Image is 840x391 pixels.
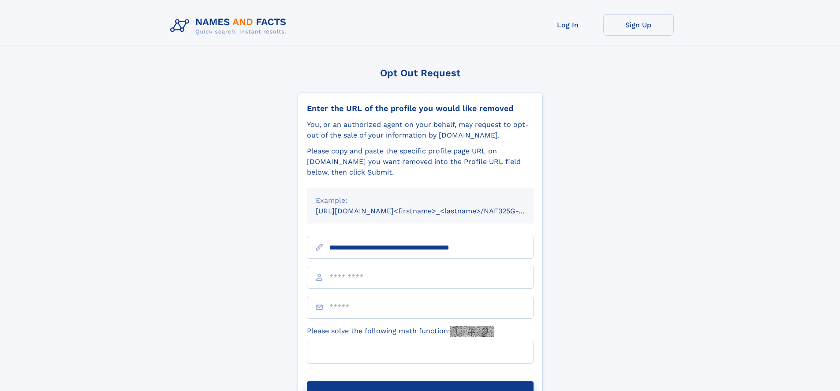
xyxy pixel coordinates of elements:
div: Enter the URL of the profile you would like removed [307,104,534,113]
img: Logo Names and Facts [167,14,294,38]
a: Sign Up [603,14,674,36]
label: Please solve the following math function: [307,326,494,337]
div: Example: [316,195,525,206]
div: You, or an authorized agent on your behalf, may request to opt-out of the sale of your informatio... [307,119,534,141]
a: Log In [533,14,603,36]
div: Please copy and paste the specific profile page URL on [DOMAIN_NAME] you want removed into the Pr... [307,146,534,178]
div: Opt Out Request [298,67,543,78]
small: [URL][DOMAIN_NAME]<firstname>_<lastname>/NAF325G-xxxxxxxx [316,207,550,215]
